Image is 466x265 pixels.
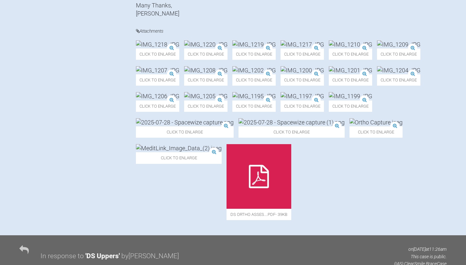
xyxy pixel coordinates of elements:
span: Click to enlarge [136,152,222,164]
span: Click to enlarge [232,48,276,60]
img: IMG_1195.JPG [232,92,276,100]
img: IMG_1218.JPG [136,40,179,48]
img: IMG_1220.JPG [184,40,227,48]
img: Ortho Capture.jpeg [349,118,403,126]
img: IMG_1206.JPG [136,92,179,100]
span: Click to enlarge [136,48,179,60]
img: IMG_1197.JPG [281,92,324,100]
span: Click to enlarge [329,48,372,60]
img: IMG_1204.JPG [377,66,420,74]
span: Click to enlarge [281,48,324,60]
img: IMG_1219.JPG [232,40,276,48]
img: IMG_1208.JPG [184,66,227,74]
span: Click to enlarge [184,101,227,112]
img: MeditLink_Image_Data_(2).jpeg [136,144,222,152]
span: Click to enlarge [281,101,324,112]
img: IMG_1201.JPG [329,66,372,74]
div: In response to [40,251,84,262]
span: Click to enlarge [329,101,372,112]
img: 2025-07-28 - Spacewize capture.png [136,118,234,126]
span: Click to enlarge [184,48,227,60]
p: This case is public. [394,253,447,260]
p: on [DATE] at 11:26am [394,246,447,253]
span: Click to enlarge [281,74,324,86]
div: by [PERSON_NAME] [121,251,179,262]
span: Click to enlarge [136,126,234,138]
img: IMG_1200.JPG [281,66,324,74]
img: IMG_1207.JPG [136,66,179,74]
img: IMG_1205.JPG [184,92,227,100]
span: Click to enlarge [239,126,345,138]
span: Click to enlarge [377,48,420,60]
span: Click to enlarge [349,126,403,138]
div: ' DS Uppers ' [85,251,120,262]
span: DS Ortho Asses….pdf - 39KB [227,209,291,220]
img: 2025-07-28 - Spacewize capture (1).png [239,118,345,126]
span: Click to enlarge [232,74,276,86]
span: Click to enlarge [232,101,276,112]
span: Click to enlarge [377,74,420,86]
img: IMG_1217.JPG [281,40,324,48]
span: Click to enlarge [136,74,179,86]
span: Click to enlarge [184,74,227,86]
img: IMG_1199.JPG [329,92,372,100]
span: Click to enlarge [329,74,372,86]
img: IMG_1202.JPG [232,66,276,74]
img: IMG_1209.JPG [377,40,420,48]
img: IMG_1210.JPG [329,40,372,48]
h4: Attachments [136,27,447,35]
span: Click to enlarge [136,101,179,112]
